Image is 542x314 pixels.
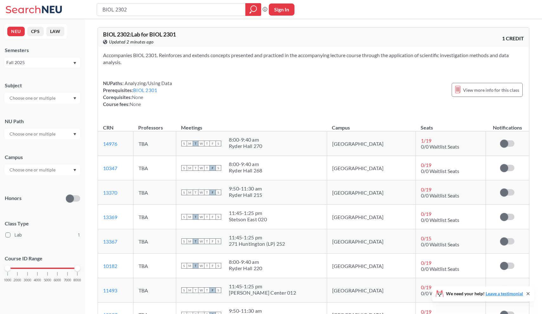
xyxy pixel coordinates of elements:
span: None [130,101,141,107]
span: 0/0 Waitlist Seats [421,290,459,296]
span: Updated 2 minutes ago [109,38,154,45]
span: F [210,238,216,244]
section: Accompanies BIOL 2301. Reinforces and extends concepts presented and practiced in the accompanyin... [103,52,524,66]
input: Choose one or multiple [6,130,60,138]
p: Honors [5,195,22,202]
a: 10347 [103,165,117,171]
span: W [198,141,204,146]
div: Ryder Hall 268 [229,167,262,174]
span: S [216,287,221,293]
p: Course ID Range [5,255,80,262]
span: 0/0 Waitlist Seats [421,266,459,272]
span: M [187,165,193,171]
span: T [204,214,210,220]
div: 8:00 - 9:40 am [229,161,262,167]
input: Choose one or multiple [6,166,60,174]
span: 7000 [64,278,71,282]
td: [GEOGRAPHIC_DATA] [327,180,416,205]
span: 0 / 19 [421,260,431,266]
input: Class, professor, course number, "phrase" [102,4,241,15]
td: [GEOGRAPHIC_DATA] [327,156,416,180]
span: 6000 [54,278,61,282]
th: Seats [416,118,486,131]
span: F [210,287,216,293]
span: S [181,190,187,195]
span: T [193,238,198,244]
span: 1 [78,231,80,238]
button: Sign In [269,3,294,16]
td: TBA [133,229,176,254]
span: 0/0 Waitlist Seats [421,168,459,174]
div: Stetson East 020 [229,216,267,223]
td: TBA [133,131,176,156]
a: 14976 [103,141,117,147]
svg: Dropdown arrow [73,133,76,136]
a: BIOL 2301 [133,87,157,93]
span: Class Type [5,220,80,227]
span: T [204,165,210,171]
span: S [216,214,221,220]
div: Dropdown arrow [5,164,80,175]
span: Analyzing/Using Data [124,80,172,86]
td: TBA [133,180,176,205]
div: Ryder Hall 220 [229,265,262,271]
span: View more info for this class [463,86,519,94]
span: T [204,263,210,269]
a: 13370 [103,190,117,196]
svg: Dropdown arrow [73,169,76,171]
span: S [216,238,221,244]
span: T [204,190,210,195]
span: 5000 [44,278,51,282]
td: TBA [133,205,176,229]
div: Dropdown arrow [5,129,80,139]
span: F [210,165,216,171]
button: LAW [46,27,64,36]
th: Professors [133,118,176,131]
td: [GEOGRAPHIC_DATA] [327,131,416,156]
span: F [210,190,216,195]
span: F [210,214,216,220]
span: W [198,165,204,171]
a: Leave a testimonial [486,291,523,296]
span: M [187,238,193,244]
span: 4000 [34,278,41,282]
span: W [198,190,204,195]
span: W [198,238,204,244]
span: M [187,214,193,220]
span: 0/0 Waitlist Seats [421,192,459,198]
button: NEU [7,27,25,36]
span: We need your help! [446,291,523,296]
th: Meetings [176,118,327,131]
div: 11:45 - 1:25 pm [229,283,296,290]
button: CPS [27,27,44,36]
th: Campus [327,118,416,131]
span: T [204,238,210,244]
label: Lab [5,231,80,239]
span: T [204,141,210,146]
span: T [193,263,198,269]
span: 0 / 15 [421,235,431,241]
span: T [193,165,198,171]
td: TBA [133,278,176,303]
span: S [181,287,187,293]
td: [GEOGRAPHIC_DATA] [327,254,416,278]
input: Choose one or multiple [6,94,60,102]
svg: Dropdown arrow [73,62,76,64]
td: TBA [133,156,176,180]
span: T [193,287,198,293]
span: W [198,287,204,293]
div: CRN [103,124,113,131]
span: S [181,238,187,244]
span: 8000 [74,278,81,282]
span: T [193,190,198,195]
span: T [193,214,198,220]
div: Ryder Hall 215 [229,192,262,198]
div: Subject [5,82,80,89]
span: T [193,141,198,146]
span: F [210,263,216,269]
a: 11493 [103,287,117,293]
div: Fall 2025 [6,59,73,66]
a: 10182 [103,263,117,269]
span: 1 / 19 [421,137,431,144]
div: 8:00 - 9:40 am [229,259,262,265]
